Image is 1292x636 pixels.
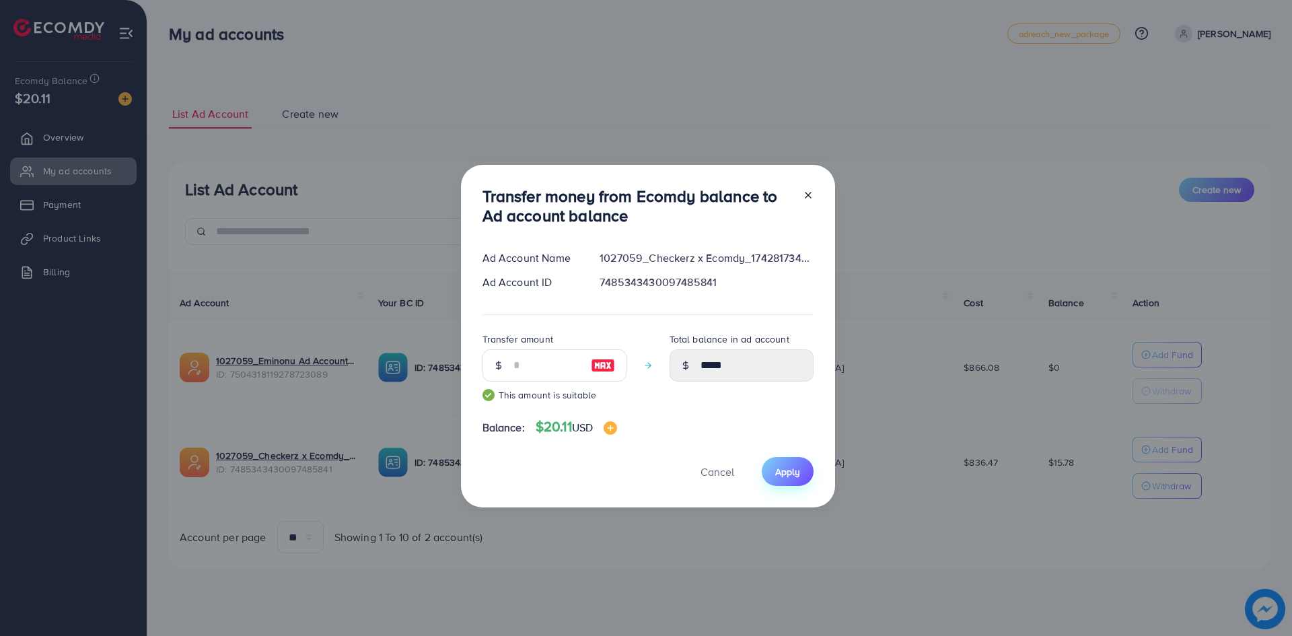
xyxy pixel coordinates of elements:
h4: $20.11 [536,419,617,435]
button: Cancel [684,457,751,486]
span: Apply [775,465,800,479]
label: Total balance in ad account [670,332,789,346]
button: Apply [762,457,814,486]
small: This amount is suitable [482,388,626,402]
div: Ad Account ID [472,275,589,290]
span: Cancel [701,464,734,479]
img: image [591,357,615,374]
span: Balance: [482,420,525,435]
img: image [604,421,617,435]
span: USD [572,420,593,435]
label: Transfer amount [482,332,553,346]
h3: Transfer money from Ecomdy balance to Ad account balance [482,186,792,225]
div: Ad Account Name [472,250,589,266]
img: guide [482,389,495,401]
div: 7485343430097485841 [589,275,824,290]
div: 1027059_Checkerz x Ecomdy_1742817341478 [589,250,824,266]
